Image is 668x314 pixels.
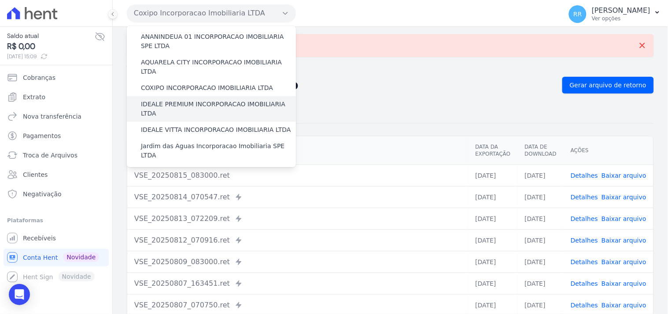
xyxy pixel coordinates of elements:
div: VSE_20250814_070547.ret [134,192,461,202]
span: R$ 0,00 [7,41,95,52]
label: AQUARELA CITY INCORPORACAO IMOBILIARIA LTDA [141,58,296,76]
th: Data da Exportação [468,136,517,165]
button: Coxipo Incorporacao Imobiliaria LTDA [127,4,296,22]
td: [DATE] [518,273,564,294]
a: Negativação [4,185,109,203]
label: COXIPO INCORPORACAO IMOBILIARIA LTDA [141,83,273,93]
div: VSE_20250812_070916.ret [134,235,461,246]
a: Baixar arquivo [602,194,646,201]
span: Recebíveis [23,234,56,243]
a: Recebíveis [4,229,109,247]
span: Conta Hent [23,253,58,262]
label: IDEALE VITTA INCORPORACAO IMOBILIARIA LTDA [141,125,291,135]
div: VSE_20250815_083000.ret [134,170,461,181]
span: Extrato [23,93,45,101]
th: Ações [564,136,653,165]
td: [DATE] [518,164,564,186]
a: Detalhes [571,172,598,179]
td: [DATE] [468,186,517,208]
div: VSE_20250807_163451.ret [134,278,461,289]
th: Arquivo [127,136,468,165]
a: Detalhes [571,215,598,222]
a: Detalhes [571,237,598,244]
a: Pagamentos [4,127,109,145]
a: Baixar arquivo [602,280,646,287]
a: Baixar arquivo [602,237,646,244]
span: RR [573,11,582,17]
td: [DATE] [468,208,517,229]
label: IDEALE PREMIUM INCORPORACAO IMOBILIARIA LTDA [141,100,296,118]
p: Ver opções [592,15,650,22]
a: Cobranças [4,69,109,86]
span: Gerar arquivo de retorno [570,81,646,90]
th: Data de Download [518,136,564,165]
a: Clientes [4,166,109,183]
td: [DATE] [518,251,564,273]
a: Conta Hent Novidade [4,249,109,266]
td: [DATE] [468,251,517,273]
td: [DATE] [518,229,564,251]
td: [DATE] [518,208,564,229]
h2: Exportações de Retorno [127,79,555,91]
span: Novidade [63,252,99,262]
nav: Sidebar [7,69,105,286]
a: Detalhes [571,302,598,309]
nav: Breadcrumb [127,64,654,73]
div: Plataformas [7,215,105,226]
label: Jardim das Aguas Incorporacao Imobiliaria SPE LTDA [141,142,296,160]
td: [DATE] [468,273,517,294]
span: Pagamentos [23,131,61,140]
div: Open Intercom Messenger [9,284,30,305]
span: Clientes [23,170,48,179]
span: Saldo atual [7,31,95,41]
a: Troca de Arquivos [4,146,109,164]
a: Gerar arquivo de retorno [562,77,654,93]
a: Detalhes [571,280,598,287]
td: [DATE] [518,186,564,208]
a: Nova transferência [4,108,109,125]
button: RR [PERSON_NAME] Ver opções [562,2,668,26]
span: Troca de Arquivos [23,151,78,160]
span: Nova transferência [23,112,81,121]
span: [DATE] 15:09 [7,52,95,60]
a: Detalhes [571,194,598,201]
td: [DATE] [468,164,517,186]
a: Baixar arquivo [602,215,646,222]
td: [DATE] [468,229,517,251]
span: Cobranças [23,73,55,82]
a: Baixar arquivo [602,302,646,309]
div: VSE_20250807_070750.ret [134,300,461,310]
a: Baixar arquivo [602,172,646,179]
span: Negativação [23,190,62,198]
div: VSE_20250809_083000.ret [134,257,461,267]
a: Extrato [4,88,109,106]
div: VSE_20250813_072209.ret [134,213,461,224]
a: Detalhes [571,258,598,265]
label: ANANINDEUA 01 INCORPORACAO IMOBILIARIA SPE LTDA [141,32,296,51]
a: Baixar arquivo [602,258,646,265]
p: [PERSON_NAME] [592,6,650,15]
